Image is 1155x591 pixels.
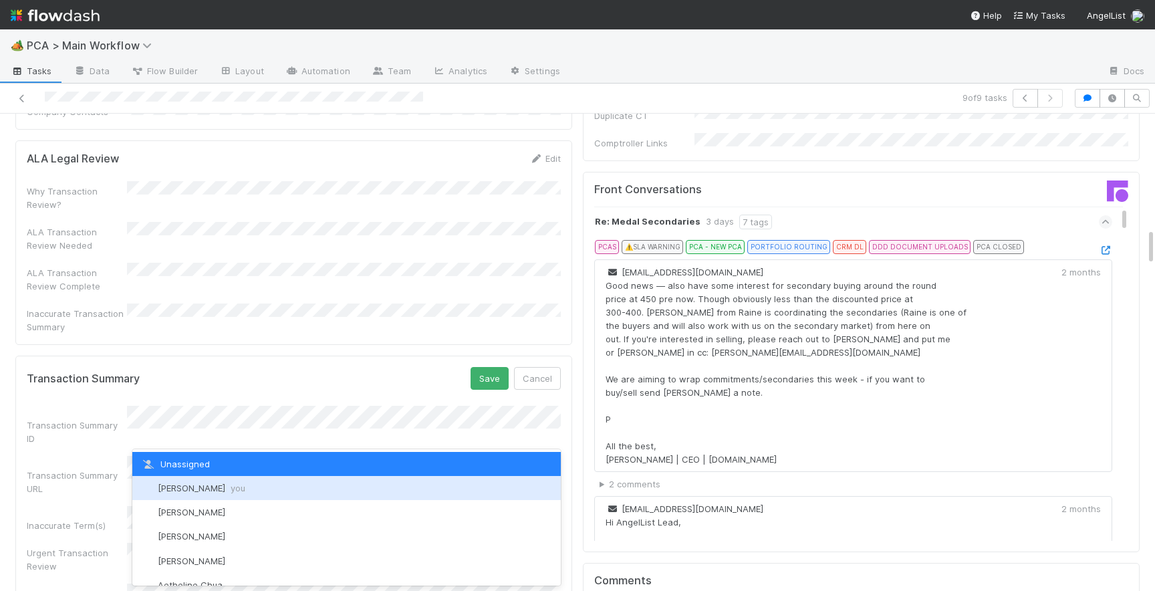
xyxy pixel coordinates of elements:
[594,136,694,150] div: Comptroller Links
[594,574,1128,588] h5: Comments
[1061,265,1101,279] div: 2 months
[595,240,619,253] div: PCAS
[594,183,852,197] h5: Front Conversations
[11,4,100,27] img: logo-inverted-e16ddd16eac7371096b0.svg
[120,62,209,83] a: Flow Builder
[622,240,683,253] div: ⚠️ SLA WARNING
[1013,10,1065,21] span: My Tasks
[594,109,694,122] div: Duplicate CT
[27,225,127,252] div: ALA Transaction Review Needed
[514,367,561,390] button: Cancel
[1087,10,1126,21] span: AngelList
[747,240,830,253] div: PORTFOLIO ROUTING
[1061,502,1101,515] div: 2 months
[498,62,571,83] a: Settings
[140,481,154,495] img: avatar_ba0ef937-97b0-4cb1-a734-c46f876909ef.png
[833,240,866,253] div: CRM DL
[739,215,772,229] div: 7 tags
[140,554,154,568] img: avatar_55c8bf04-bdf8-4706-8388-4c62d4787457.png
[231,483,245,493] span: you
[1097,62,1155,83] a: Docs
[606,279,967,466] div: Good news — also have some interest for secondary buying around the round price at 450 pre now. T...
[275,62,361,83] a: Automation
[600,477,1112,491] summary: 2 comments
[606,267,763,277] span: [EMAIL_ADDRESS][DOMAIN_NAME]
[158,531,225,542] span: [PERSON_NAME]
[706,215,734,229] div: 3 days
[869,240,971,253] div: DDD DOCUMENT UPLOADS
[140,459,210,469] span: Unassigned
[158,556,225,566] span: [PERSON_NAME]
[27,266,127,293] div: ALA Transaction Review Complete
[27,519,127,532] div: Inaccurate Term(s)
[471,367,509,390] button: Save
[158,580,223,590] span: Aetheline Chua
[27,469,127,495] div: Transaction Summary URL
[686,240,745,253] div: PCA - NEW PCA
[27,39,158,52] span: PCA > Main Workflow
[1013,9,1065,22] a: My Tasks
[131,64,198,78] span: Flow Builder
[1131,9,1144,23] img: avatar_ba0ef937-97b0-4cb1-a734-c46f876909ef.png
[27,372,140,386] h5: Transaction Summary
[158,483,245,493] span: [PERSON_NAME]
[27,185,127,211] div: Why Transaction Review?
[595,215,700,229] strong: Re: Medal Secondaries
[970,9,1002,22] div: Help
[27,307,127,334] div: Inaccurate Transaction Summary
[27,546,127,573] div: Urgent Transaction Review
[422,62,498,83] a: Analytics
[529,153,561,164] a: Edit
[973,240,1024,253] div: PCA CLOSED
[140,505,154,519] img: avatar_55a2f090-1307-4765-93b4-f04da16234ba.png
[27,419,127,445] div: Transaction Summary ID
[27,152,119,166] h5: ALA Legal Review
[361,62,422,83] a: Team
[606,503,763,514] span: [EMAIL_ADDRESS][DOMAIN_NAME]
[63,62,120,83] a: Data
[1107,181,1128,202] img: front-logo-b4b721b83371efbadf0a.svg
[11,39,24,51] span: 🏕️
[962,91,1007,104] span: 9 of 9 tasks
[158,507,225,517] span: [PERSON_NAME]
[209,62,275,83] a: Layout
[140,530,154,544] img: avatar_1d14498f-6309-4f08-8780-588779e5ce37.png
[11,64,52,78] span: Tasks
